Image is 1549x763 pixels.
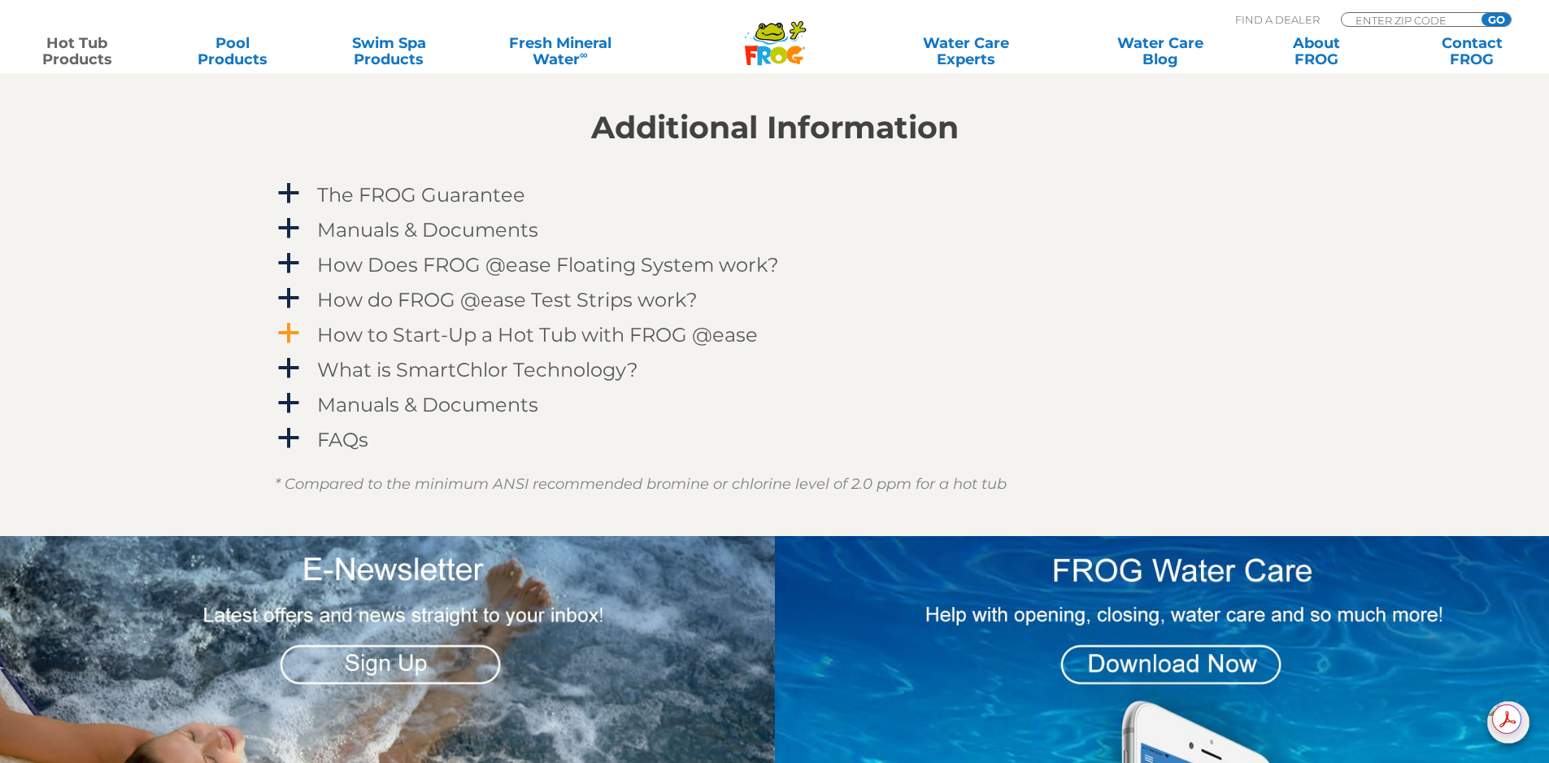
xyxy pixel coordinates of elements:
a: a Manuals & Documents [275,390,1275,420]
a: a What is SmartChlor Technology? [275,355,1275,385]
h4: How to Start-Up a Hot Tub with FROG @ease [317,324,758,346]
a: Hot TubProducts [16,35,137,68]
h4: FAQs [317,429,368,451]
em: * Compared to the minimum ANSI recommended bromine or chlorine level of 2.0 ppm for a hot tub [275,475,1007,493]
h2: Additional Information [275,110,1275,146]
h4: How do FROG @ease Test Strips work? [317,289,698,311]
a: a Manuals & Documents [275,215,1275,245]
a: PoolProducts [172,35,294,68]
a: Water CareBlog [1099,35,1220,68]
a: a How do FROG @ease Test Strips work? [275,285,1275,315]
a: a How to Start-Up a Hot Tub with FROG @ease [275,320,1275,350]
a: a The FROG Guarantee [275,180,1275,210]
a: Water CareExperts [868,35,1064,68]
span: a [276,181,301,206]
input: GO [1482,13,1511,26]
a: Swim SpaProducts [329,35,450,68]
span: a [276,286,301,311]
span: a [276,391,301,416]
a: AboutFROG [1255,35,1377,68]
span: a [276,251,301,276]
a: ContactFROG [1412,35,1533,68]
h4: What is SmartChlor Technology? [317,359,638,381]
span: a [276,321,301,346]
a: Fresh MineralWater∞ [484,35,636,68]
a: a How Does FROG @ease Floating System work? [275,250,1275,280]
span: a [276,216,301,241]
h4: How Does FROG @ease Floating System work? [317,254,779,276]
span: a [276,356,301,381]
img: openIcon [1487,701,1529,743]
span: a [276,426,301,451]
p: Find A Dealer [1235,12,1320,27]
a: a FAQs [275,425,1275,455]
h4: The FROG Guarantee [317,184,525,206]
h4: Manuals & Documents [317,394,538,416]
sup: ∞ [580,48,588,61]
h4: Manuals & Documents [317,219,538,241]
input: Zip Code Form [1354,13,1464,27]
